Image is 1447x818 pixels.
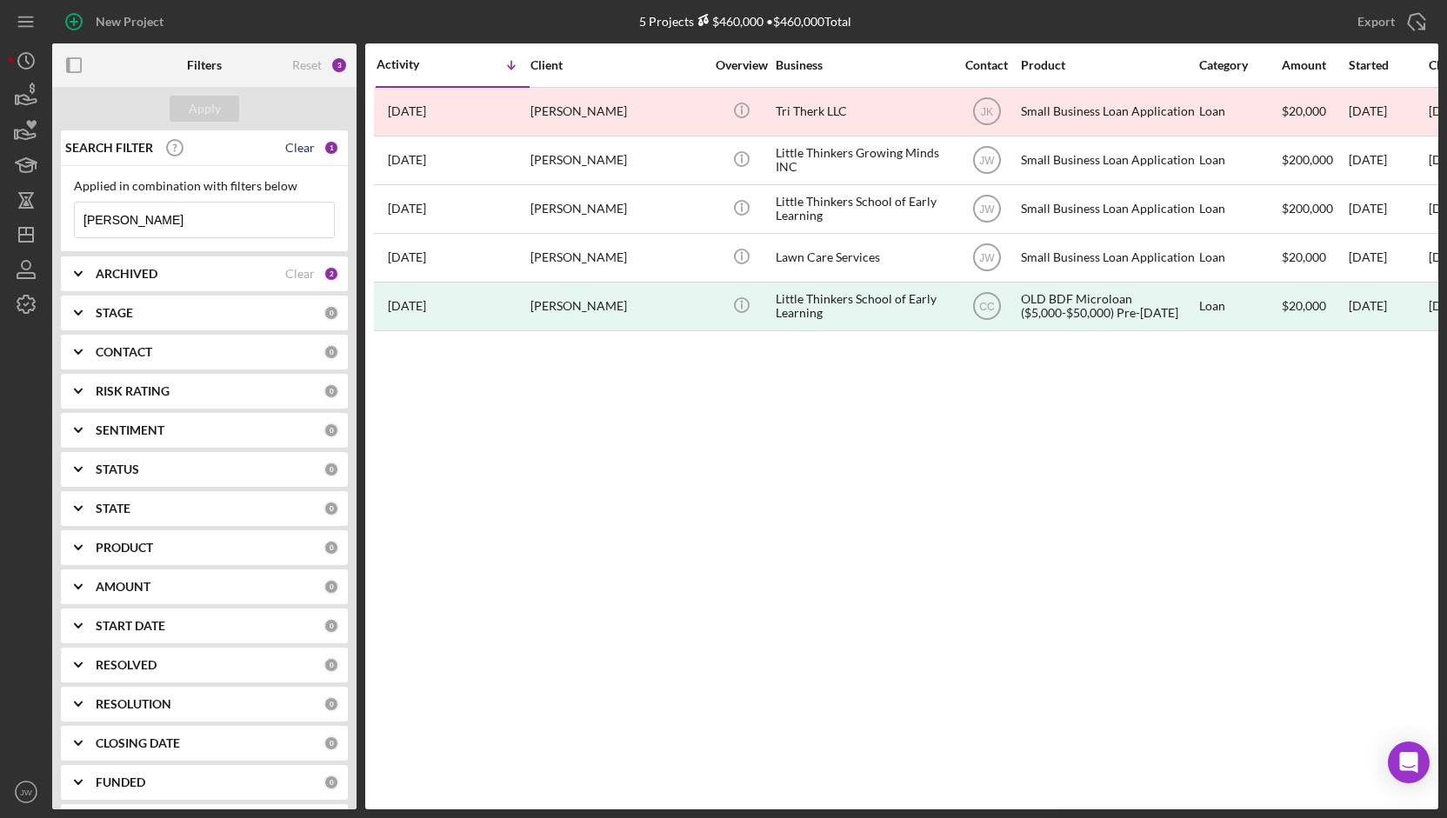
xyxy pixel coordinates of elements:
time: 2022-09-29 09:43 [388,299,426,313]
div: Clear [285,141,315,155]
button: JW [9,775,43,809]
time: 2025-05-29 00:51 [388,153,426,167]
div: 2 [323,266,339,282]
time: 2025-08-01 16:55 [388,104,426,118]
div: Reset [292,58,322,72]
button: New Project [52,4,181,39]
div: [PERSON_NAME] [530,283,704,329]
div: Product [1021,58,1195,72]
b: Filters [187,58,222,72]
b: CLOSING DATE [96,736,180,750]
div: $460,000 [694,14,764,29]
b: AMOUNT [96,580,150,594]
b: ARCHIVED [96,267,157,281]
button: Apply [170,96,239,122]
div: [PERSON_NAME] [530,137,704,183]
text: JK [980,106,992,118]
div: Amount [1282,58,1347,72]
div: Client [530,58,704,72]
div: Started [1349,58,1427,72]
b: RESOLUTION [96,697,171,711]
div: New Project [96,4,163,39]
div: Loan [1199,137,1280,183]
div: Overview [709,58,774,72]
div: [DATE] [1349,186,1427,232]
time: 2025-04-10 17:29 [388,202,426,216]
div: [DATE] [1349,89,1427,135]
text: JW [20,788,33,797]
div: 0 [323,775,339,790]
text: JW [979,252,995,264]
div: 0 [323,696,339,712]
span: $200,000 [1282,201,1333,216]
div: $20,000 [1282,89,1347,135]
b: SEARCH FILTER [65,141,153,155]
div: Small Business Loan Application [1021,89,1195,135]
text: CC [979,301,995,313]
text: JW [979,203,995,216]
div: Small Business Loan Application [1021,137,1195,183]
b: STATUS [96,462,139,476]
b: STATE [96,502,130,515]
div: Contact [954,58,1019,72]
div: [DATE] [1349,283,1427,329]
div: 5 Projects • $460,000 Total [639,14,851,29]
div: 0 [323,618,339,634]
b: RISK RATING [96,384,170,398]
div: 0 [323,462,339,477]
div: Loan [1199,235,1280,281]
div: $20,000 [1282,283,1347,329]
b: RESOLVED [96,658,157,672]
div: Apply [189,96,221,122]
div: [DATE] [1349,235,1427,281]
div: Applied in combination with filters below [74,179,335,193]
div: 0 [323,657,339,673]
div: 3 [330,57,348,74]
div: Export [1357,4,1395,39]
div: 0 [323,540,339,555]
div: 0 [323,735,339,751]
div: Little Thinkers School of Early Learning [776,186,950,232]
b: PRODUCT [96,541,153,555]
div: 0 [323,579,339,595]
span: $200,000 [1282,152,1333,167]
div: Activity [377,57,453,71]
div: Open Intercom Messenger [1388,742,1430,783]
div: Loan [1199,283,1280,329]
div: Business [776,58,950,72]
b: FUNDED [96,775,145,789]
text: JW [979,155,995,167]
div: Small Business Loan Application [1021,235,1195,281]
div: Little Thinkers Growing Minds INC [776,137,950,183]
div: Category [1199,58,1280,72]
div: Tri Therk LLC [776,89,950,135]
div: Loan [1199,89,1280,135]
div: [DATE] [1349,137,1427,183]
div: 0 [323,501,339,516]
button: Export [1340,4,1438,39]
div: [PERSON_NAME] [530,235,704,281]
b: START DATE [96,619,165,633]
div: Little Thinkers School of Early Learning [776,283,950,329]
b: STAGE [96,306,133,320]
div: OLD BDF Microloan ($5,000-$50,000) Pre-[DATE] [1021,283,1195,329]
div: 1 [323,140,339,156]
div: 0 [323,383,339,399]
div: 0 [323,422,339,438]
b: CONTACT [96,345,152,359]
div: Small Business Loan Application [1021,186,1195,232]
div: Lawn Care Services [776,235,950,281]
div: [PERSON_NAME] [530,186,704,232]
div: 0 [323,305,339,321]
b: SENTIMENT [96,423,164,437]
time: 2025-03-31 13:44 [388,250,426,264]
div: Clear [285,267,315,281]
div: 0 [323,344,339,360]
div: Loan [1199,186,1280,232]
span: $20,000 [1282,249,1326,264]
div: [PERSON_NAME] [530,89,704,135]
